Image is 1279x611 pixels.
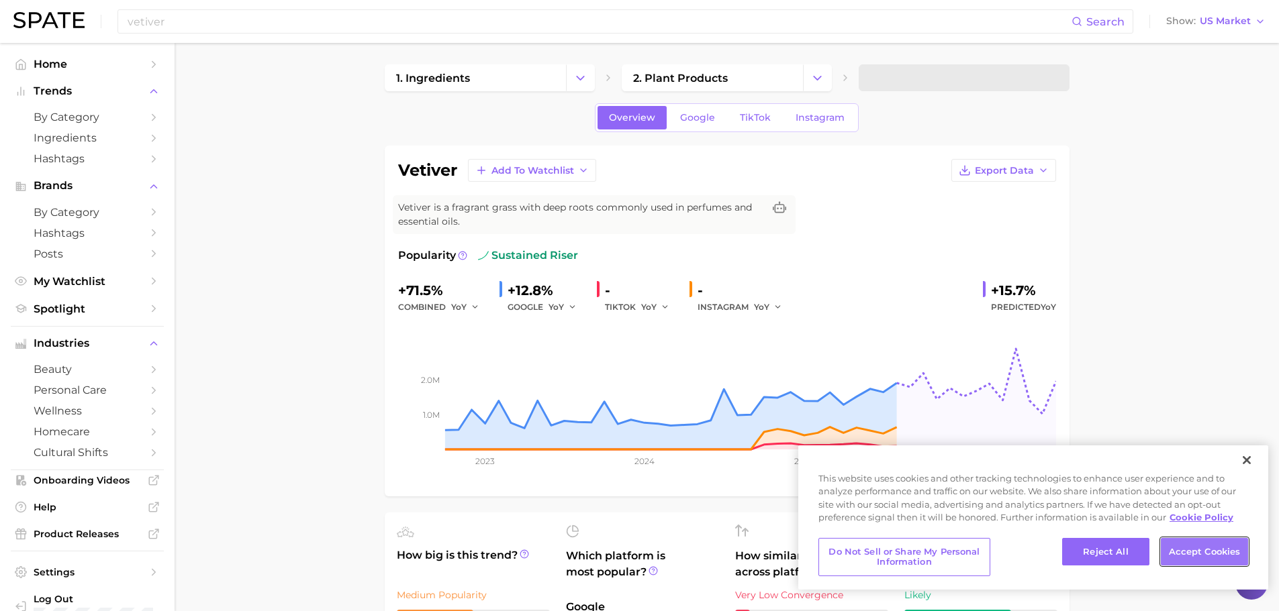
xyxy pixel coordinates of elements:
[34,247,141,260] span: Posts
[11,298,164,319] a: Spotlight
[1086,15,1125,28] span: Search
[605,280,679,301] div: -
[396,72,470,85] span: 1. ingredients
[1170,512,1233,522] a: More information about your privacy, opens in a new tab
[11,524,164,544] a: Product Releases
[11,333,164,353] button: Industries
[34,404,141,417] span: wellness
[754,301,769,313] span: YoY
[740,112,771,123] span: TikTok
[609,112,655,123] span: Overview
[991,280,1056,301] div: +15.7%
[11,497,164,517] a: Help
[1041,302,1056,312] span: YoY
[398,299,489,315] div: combined
[622,64,803,91] a: 2. plant products
[11,54,164,74] a: Home
[34,206,141,219] span: by Category
[34,384,141,396] span: personal care
[735,548,888,580] span: How similar is this trend across platforms?
[669,106,726,129] a: Google
[491,165,574,176] span: Add to Watchlist
[34,501,141,513] span: Help
[11,359,164,380] a: beauty
[398,201,763,229] span: Vetiver is a fragrant grass with deep roots commonly used in perfumes and essential oils.
[508,299,586,315] div: GOOGLE
[641,299,670,315] button: YoY
[34,528,141,540] span: Product Releases
[605,299,679,315] div: TIKTOK
[818,538,990,576] button: Do Not Sell or Share My Personal Information, Opens the preference center dialog
[34,337,141,349] span: Industries
[126,10,1072,33] input: Search here for a brand, industry, or ingredient
[11,421,164,442] a: homecare
[798,445,1268,590] div: Privacy
[566,548,719,592] span: Which platform is most popular?
[34,85,141,97] span: Trends
[1163,13,1269,30] button: ShowUS Market
[398,280,489,301] div: +71.5%
[34,58,141,70] span: Home
[549,299,577,315] button: YoY
[1200,17,1251,25] span: US Market
[566,64,595,91] button: Change Category
[1166,17,1196,25] span: Show
[11,442,164,463] a: cultural shifts
[385,64,566,91] a: 1. ingredients
[991,299,1056,315] span: Predicted
[1062,538,1149,566] button: Reject All
[34,446,141,459] span: cultural shifts
[735,587,888,603] div: Very Low Convergence
[798,472,1268,531] div: This website uses cookies and other tracking technologies to enhance user experience and to analy...
[34,593,171,605] span: Log Out
[451,299,480,315] button: YoY
[34,275,141,288] span: My Watchlist
[13,12,85,28] img: SPATE
[904,587,1057,603] div: Likely
[398,247,456,264] span: Popularity
[598,106,667,129] a: Overview
[397,547,550,580] span: How big is this trend?
[798,445,1268,590] div: Cookie banner
[11,380,164,400] a: personal care
[34,227,141,239] span: Hashtags
[34,425,141,438] span: homecare
[951,159,1056,182] button: Export Data
[1232,445,1262,475] button: Close
[11,400,164,421] a: wellness
[34,474,141,486] span: Onboarding Videos
[754,299,783,315] button: YoY
[11,81,164,101] button: Trends
[11,470,164,490] a: Onboarding Videos
[11,176,164,196] button: Brands
[11,271,164,292] a: My Watchlist
[34,363,141,376] span: beauty
[698,299,792,315] div: INSTAGRAM
[728,106,782,129] a: TikTok
[784,106,856,129] a: Instagram
[475,456,495,466] tspan: 2023
[468,159,596,182] button: Add to Watchlist
[796,112,845,123] span: Instagram
[478,250,489,261] img: sustained riser
[34,131,141,144] span: Ingredients
[398,162,457,178] h1: vetiver
[1161,538,1248,566] button: Accept Cookies
[34,111,141,123] span: by Category
[11,107,164,127] a: by Category
[641,301,657,313] span: YoY
[633,72,728,85] span: 2. plant products
[34,566,141,578] span: Settings
[508,280,586,301] div: +12.8%
[803,64,832,91] button: Change Category
[478,247,578,264] span: sustained riser
[11,202,164,223] a: by Category
[698,280,792,301] div: -
[34,180,141,192] span: Brands
[11,223,164,243] a: Hashtags
[34,152,141,165] span: Hashtags
[451,301,467,313] span: YoY
[11,127,164,148] a: Ingredients
[549,301,564,313] span: YoY
[397,587,550,603] div: Medium Popularity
